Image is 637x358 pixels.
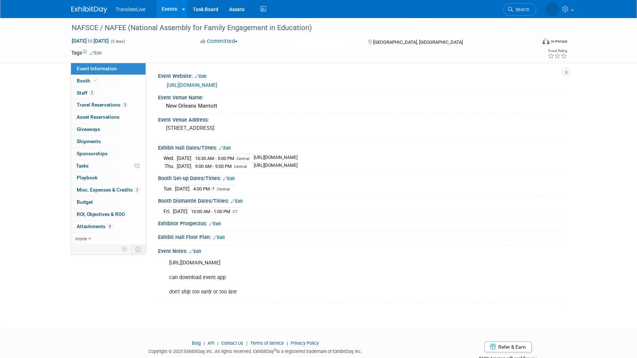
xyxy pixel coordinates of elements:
td: Thu. [163,162,177,170]
i: Booth reservation complete [94,79,97,83]
span: 6 [107,223,113,229]
div: Event Rating [548,49,567,53]
span: Central [234,164,247,169]
div: Exhibit Hall Dates/Times: [158,142,566,152]
a: Terms of Service [250,340,284,346]
a: Event Information [71,63,146,75]
a: more [71,233,146,245]
a: Budget [71,196,146,208]
a: Edit [209,221,221,226]
span: Shipments [77,138,101,144]
div: Event Notes: [158,246,566,255]
img: Format-Inperson.png [542,38,550,44]
div: Event Venue Address: [158,114,566,123]
a: Contact Us [221,340,243,346]
span: Booth [77,78,99,84]
span: Asset Reservations [77,114,119,120]
a: ROI, Objectives & ROO [71,208,146,220]
a: Shipments [71,136,146,147]
img: ExhibitDay [71,6,107,13]
div: Event Venue Name: [158,92,566,101]
span: Central [217,187,230,192]
div: Booth Dismantle Dates/Times: [158,196,566,205]
span: Event Information [77,66,117,71]
a: Edit [189,249,201,254]
div: [URL][DOMAIN_NAME] can download event app [164,256,487,299]
td: Tue. [163,185,175,193]
a: Edit [90,51,102,56]
a: Edit [219,146,231,151]
span: to [87,38,94,44]
span: | [202,340,206,346]
div: New Orleans Marriott [163,100,561,112]
a: [URL][DOMAIN_NAME] [167,82,217,88]
div: NAFSCE / NAFEE (National Assembly for Family Engagement in Education) [69,22,526,34]
span: Tasks [76,163,89,169]
span: (5 days) [110,39,125,44]
span: 10:30 AM - 5:00 PM [195,156,234,161]
span: 4:00 PM - [193,186,215,192]
td: [DATE] [173,208,187,215]
a: Edit [223,176,235,181]
a: Search [503,3,536,16]
span: [DATE] [DATE] [71,38,109,44]
div: Copyright © 2025 ExhibitDay, Inc. All rights reserved. ExhibitDay is a registered trademark of Ex... [71,347,440,355]
td: [DATE] [175,185,190,193]
a: Edit [213,235,225,240]
div: In-Person [551,39,567,44]
span: Budget [77,199,93,205]
td: [URL][DOMAIN_NAME] [249,162,298,170]
span: Sponsorships [77,151,108,156]
span: TranslateLive [116,6,146,12]
span: 2 [89,90,95,95]
a: Giveaways [71,123,146,135]
span: CT [233,209,238,214]
span: Staff [77,90,95,96]
td: [DATE] [177,162,191,170]
span: Giveaways [77,126,100,132]
span: [GEOGRAPHIC_DATA], [GEOGRAPHIC_DATA] [373,39,463,45]
a: Sponsorships [71,148,146,160]
a: Refer & Earn [484,341,532,352]
td: Personalize Event Tab Strip [119,245,131,254]
img: Jennifer Quigley [546,3,559,16]
span: Misc. Expenses & Credits [77,187,140,193]
pre: [STREET_ADDRESS] [166,125,320,131]
span: | [244,340,249,346]
span: more [75,236,87,241]
span: ROI, Objectives & ROO [77,211,125,217]
sup: ® [274,348,276,352]
a: Playbook [71,172,146,184]
a: Blog [192,340,201,346]
a: Misc. Expenses & Credits2 [71,184,146,196]
a: Staff2 [71,87,146,99]
span: 10:00 AM - 1:00 PM [191,209,230,214]
a: API [208,340,214,346]
a: Booth [71,75,146,87]
a: Edit [195,74,206,79]
td: Wed. [163,155,177,162]
td: Fri. [163,208,173,215]
span: 3 [122,102,128,108]
span: Travel Reservations [77,102,128,108]
span: Central [237,156,249,161]
a: Travel Reservations3 [71,99,146,111]
div: Event Format [494,37,568,48]
td: [URL][DOMAIN_NAME] [249,155,298,162]
span: 2 [134,187,140,193]
a: Attachments6 [71,221,146,232]
div: Event Website: [158,71,566,80]
a: Privacy Policy [291,340,319,346]
a: Asset Reservations [71,111,146,123]
span: Search [513,7,529,12]
button: Committed [198,38,241,45]
div: Exhibitor Prospectus: [158,218,566,227]
div: Exhibit Hall Floor Plan: [158,232,566,241]
span: | [285,340,290,346]
span: Playbook [77,175,98,180]
span: ? [212,186,214,192]
div: Booth Set-up Dates/Times: [158,173,566,182]
a: Tasks [71,160,146,172]
td: Toggle Event Tabs [131,245,146,254]
i: don't ship too early or too late [169,289,237,295]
